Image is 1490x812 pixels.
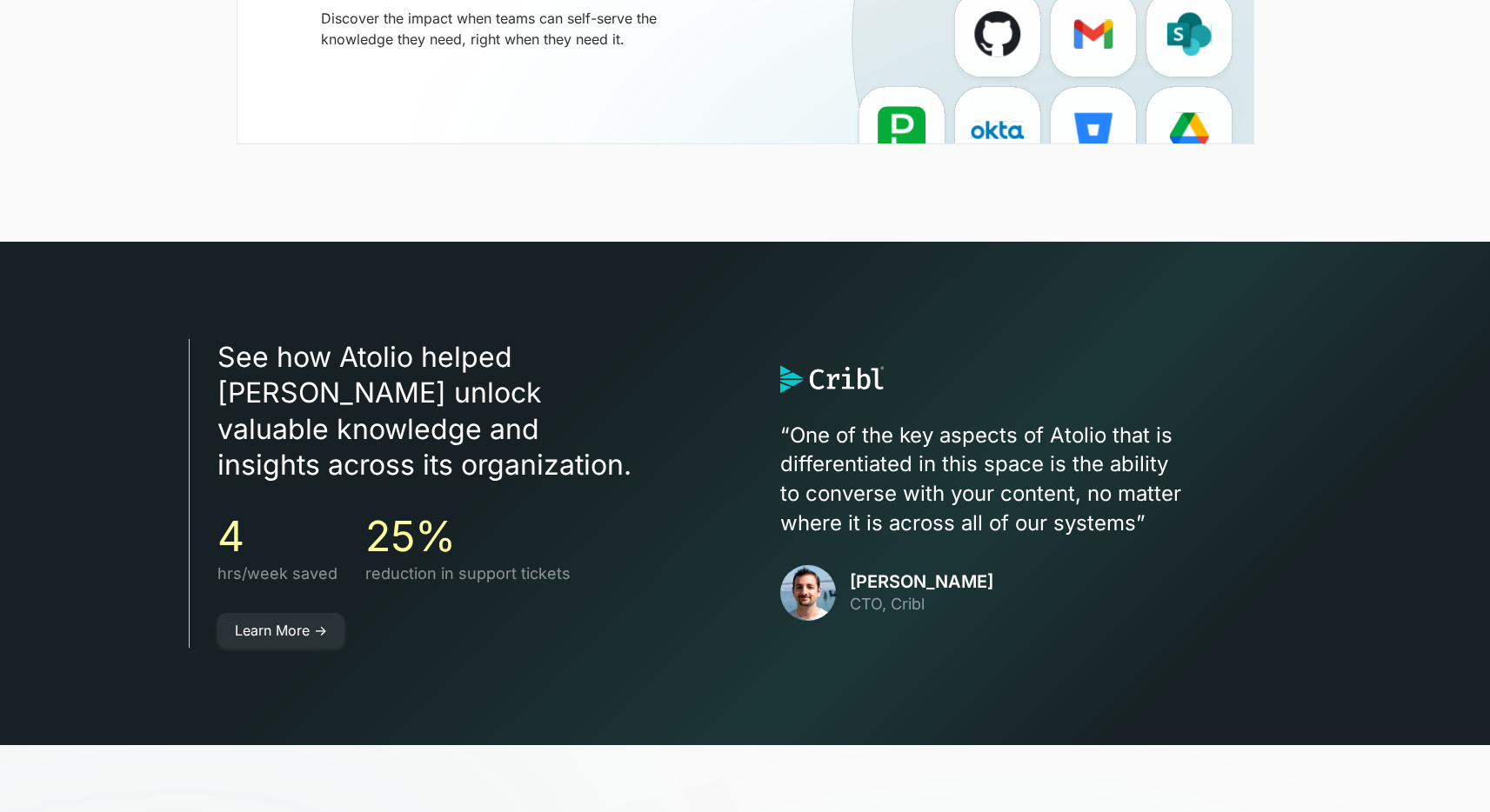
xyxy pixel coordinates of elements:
[850,592,993,616] p: CTO, Cribl
[780,565,836,621] img: avatar
[217,562,337,585] p: hrs/week saved
[1403,729,1490,812] iframe: Chat Widget
[850,571,993,592] h3: [PERSON_NAME]
[780,421,1302,537] p: “One of the key aspects of Atolio that is differentiated in this space is the ability to converse...
[321,8,711,50] p: Discover the impact when teams can self-serve the knowledge they need, right when they need it.
[217,613,344,648] a: Learn More ->
[780,365,884,393] img: logo
[365,511,571,562] h3: 25%
[365,562,571,585] p: reduction in support tickets
[217,339,711,483] h3: See how Atolio helped [PERSON_NAME] unlock valuable knowledge and insights across its organization.
[217,511,337,562] h3: 4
